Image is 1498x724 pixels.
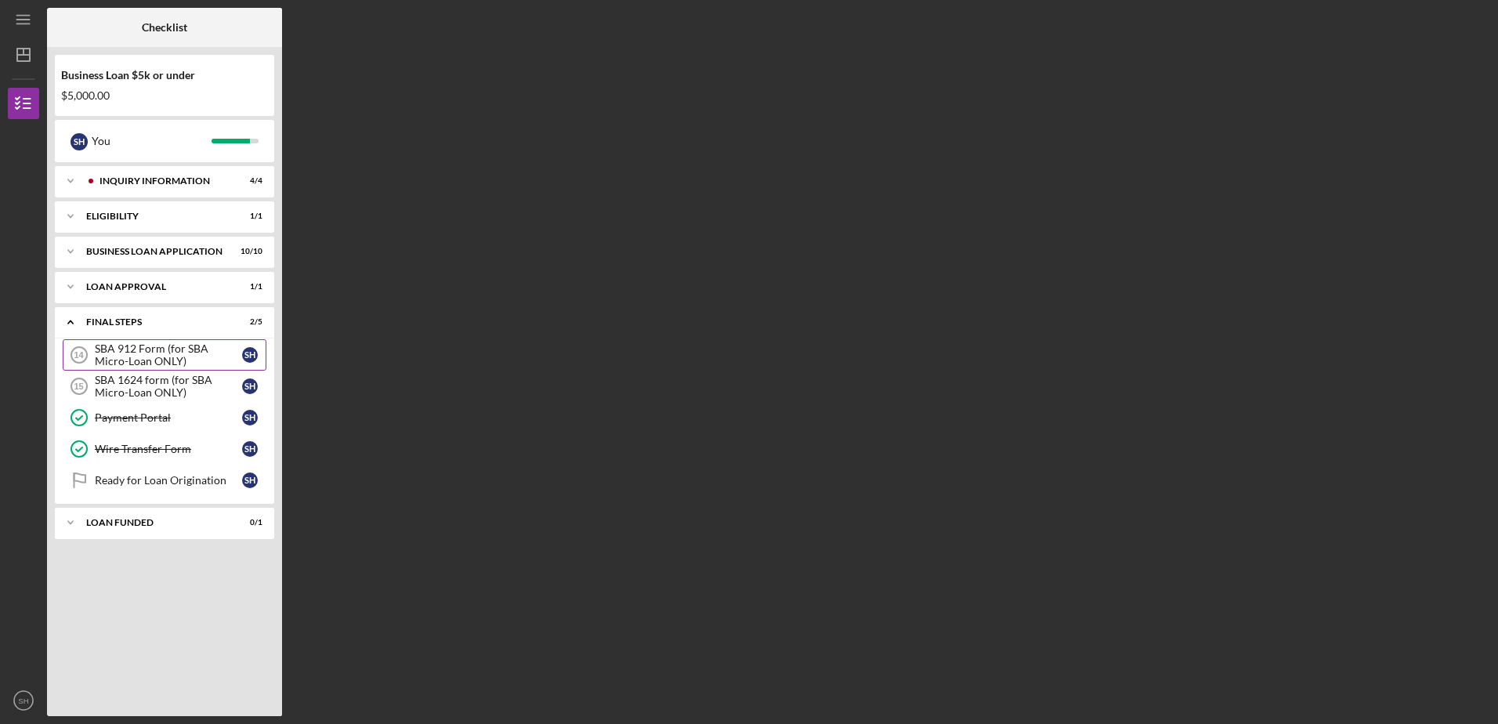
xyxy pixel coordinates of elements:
a: 14SBA 912 Form (for SBA Micro-Loan ONLY)SH [63,339,266,371]
div: SBA 1624 form (for SBA Micro-Loan ONLY) [95,374,242,399]
div: Wire Transfer Form [95,443,242,455]
button: SH [8,685,39,716]
div: Final Steps [86,317,223,327]
div: S H [242,347,258,363]
tspan: 14 [74,350,84,360]
div: BUSINESS LOAN APPLICATION [86,247,223,256]
div: INQUIRY INFORMATION [100,176,223,186]
div: 1 / 1 [234,282,262,291]
div: S H [242,472,258,488]
a: 15SBA 1624 form (for SBA Micro-Loan ONLY)SH [63,371,266,402]
a: Wire Transfer FormSH [63,433,266,465]
div: 1 / 1 [234,212,262,221]
div: S H [242,441,258,457]
div: S H [242,378,258,394]
div: Ready for Loan Origination [95,474,242,487]
tspan: 15 [74,382,83,391]
div: LOAN FUNDED [86,518,223,527]
b: Checklist [142,21,187,34]
div: 10 / 10 [234,247,262,256]
text: SH [18,697,28,705]
div: Loan Approval [86,282,223,291]
div: You [92,128,212,154]
a: Payment PortalSH [63,402,266,433]
div: Payment Portal [95,411,242,424]
div: 2 / 5 [234,317,262,327]
div: $5,000.00 [61,89,268,102]
div: 0 / 1 [234,518,262,527]
div: S H [242,410,258,425]
div: Eligibility [86,212,223,221]
div: SBA 912 Form (for SBA Micro-Loan ONLY) [95,342,242,367]
a: Ready for Loan OriginationSH [63,465,266,496]
div: 4 / 4 [234,176,262,186]
div: Business Loan $5k or under [61,69,268,81]
div: S H [71,133,88,150]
